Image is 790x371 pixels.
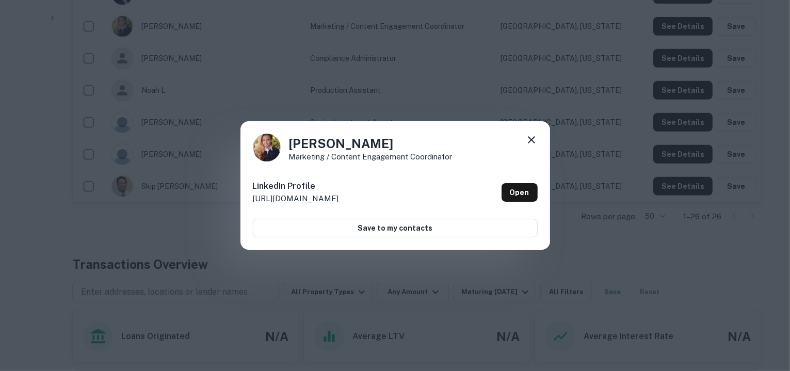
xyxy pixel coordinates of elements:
button: Save to my contacts [253,219,538,237]
p: [URL][DOMAIN_NAME] [253,192,339,205]
iframe: Chat Widget [738,288,790,338]
h4: [PERSON_NAME] [289,134,453,153]
h6: LinkedIn Profile [253,180,339,192]
a: Open [502,183,538,202]
img: 1621707065197 [253,134,281,162]
p: Marketing / Content Engagement Coordinator [289,153,453,160]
